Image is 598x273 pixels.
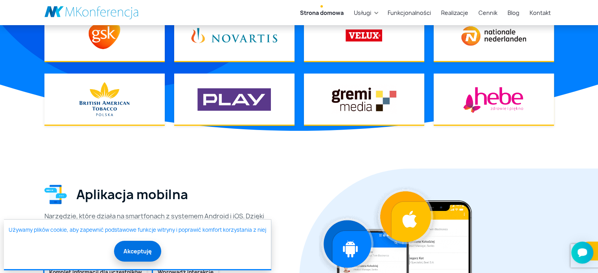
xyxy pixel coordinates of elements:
h2: Aplikacja mobilna [76,187,188,202]
img: Zaufali nam [186,17,282,53]
a: Usługi [351,5,374,20]
img: Zaufali nam [56,17,153,53]
a: Strona domowa [297,5,347,20]
button: Akceptuję [114,241,161,262]
img: Zaufali nam [186,81,282,117]
img: Zaufali nam [316,17,412,53]
a: Funkcjonalności [385,5,434,20]
a: Kontakt [526,5,554,20]
div: Narzędzie, które działa na smartfonach z systemem Android i iOS. Dzięki niemu uczestnik posiada k... [44,211,280,249]
a: Używamy plików cookie, aby zapewnić podstawowe funkcje witryny i poprawić komfort korzystania z niej [9,226,266,234]
a: Cennik [475,5,500,20]
a: Realizacje [438,5,471,20]
img: Zaufali nam [316,81,412,117]
img: Zaufali nam [56,81,153,117]
iframe: Smartsupp widget button [571,242,593,264]
img: Aplikacja mobilna [44,184,67,205]
img: Zaufali nam [445,81,542,117]
img: Zaufali nam [445,17,542,53]
a: Blog [504,5,523,20]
